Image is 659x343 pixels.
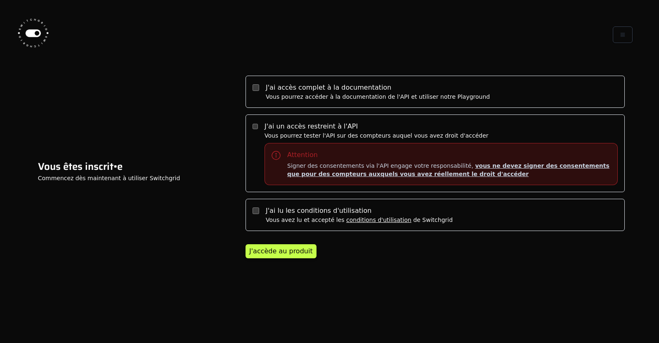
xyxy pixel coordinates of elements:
a: conditions d'utilisation [346,217,411,223]
input: J'ai lu les conditions d'utilisationVous avez lu et accepté les conditions d'utilisation de Switc... [253,207,259,214]
h2: Vous êtes inscrit•e [38,160,180,173]
input: J'ai accès complet à la documentationVous pourrez accéder à la documentation de l'API et utiliser... [253,84,259,91]
img: Switchgrid Logo [13,13,53,53]
input: J'ai un accès restreint à l'APIVous pourrez tester l'API sur des compteurs auquel vous avez droit... [253,123,258,130]
button: J'accède au produit [246,244,317,258]
label: J'ai lu les conditions d'utilisation [266,207,371,214]
div: Vous pourrez accéder à la documentation de l'API et utiliser notre Playground [266,93,490,101]
div: Attention [287,150,318,160]
div: J'accède au produit [249,246,313,256]
label: J'ai accès complet à la documentation [266,83,392,91]
span: Signer des consentements via l'API engage votre responsabilité, [287,162,611,178]
div: Vous avez lu et accepté les de Switchgrid [266,216,453,224]
span: Commencez dès maintenant à utiliser Switchgrid [38,175,180,181]
div: Vous pourrez tester l'API sur des compteurs auquel vous avez droit d'accéder [265,131,618,185]
label: J'ai un accès restreint à l'API [265,122,358,130]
